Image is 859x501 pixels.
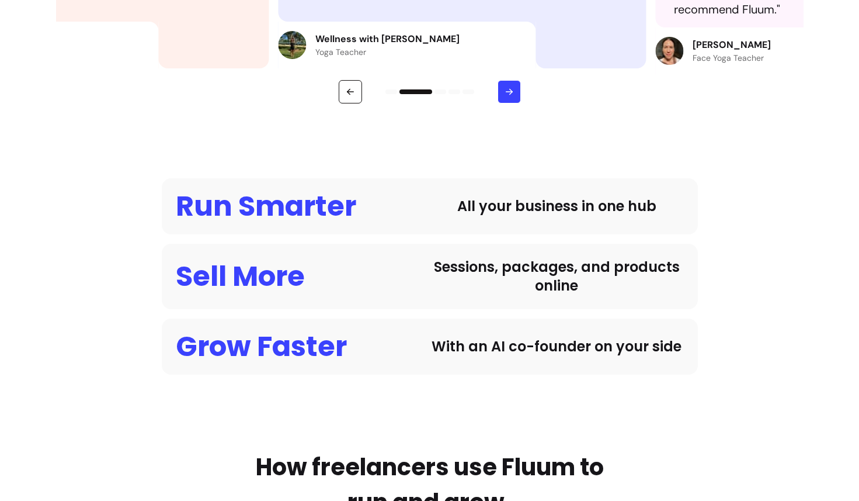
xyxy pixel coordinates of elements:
div: With an AI co-founder on your side [430,337,684,356]
img: Review avatar [655,37,683,65]
p: Face Yoga Teacher [693,52,771,64]
p: Yoga Teacher [315,46,460,58]
img: Review avatar [278,31,306,59]
div: All your business in one hub [430,197,684,216]
div: Sell More [176,262,305,291]
div: Grow Faster [176,333,347,361]
div: Sessions, packages, and products online [430,258,684,295]
div: Run Smarter [176,192,356,220]
p: [PERSON_NAME] [693,38,771,52]
p: Wellness with [PERSON_NAME] [315,32,460,46]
